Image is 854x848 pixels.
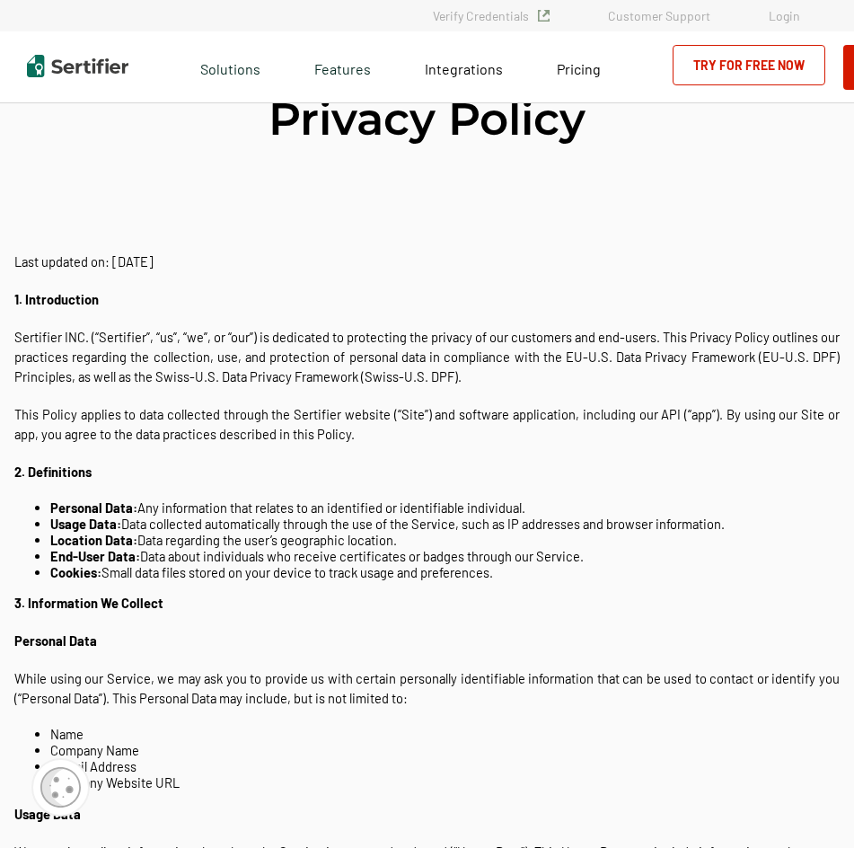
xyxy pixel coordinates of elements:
span: Solutions [200,56,260,78]
p: This Policy applies to data collected through the Sertifier website (“Site”) and software applica... [14,404,840,444]
a: Customer Support [608,8,710,23]
img: Cookie Popup Icon [40,767,81,808]
li: E-mail Address [50,758,840,774]
strong: 1. Introduction [14,291,99,307]
strong: Personal Data: [50,499,137,516]
a: Try for Free Now [673,45,825,85]
strong: End-User Data: [50,548,140,564]
strong: Cookies: [50,564,101,580]
strong: 2. Definitions [14,464,92,480]
p: While using our Service, we may ask you to provide us with certain personally identifiable inform... [14,668,840,708]
span: Integrations [425,60,503,77]
h1: Privacy Policy [269,90,585,148]
strong: 3. Information We Collect [14,595,163,611]
img: Verified [538,10,550,22]
li: Data collected automatically through the use of the Service, such as IP addresses and browser inf... [50,516,840,532]
strong: Location Data: [50,532,137,548]
a: Verify Credentials [433,8,550,23]
li: Data about individuals who receive certificates or badges through our Service. [50,548,840,564]
span: Pricing [557,60,601,77]
a: Login [769,8,800,23]
a: Pricing [557,56,601,78]
span: Last updated on: [DATE] [14,253,154,269]
li: Data regarding the user’s geographic location. [50,532,840,548]
strong: Usage Data: [50,516,121,532]
li: Name [50,726,840,742]
li: Any information that relates to an identified or identifiable individual. [50,499,840,516]
img: Sertifier | Digital Credentialing Platform [27,55,128,77]
li: Company Website URL [50,774,840,791]
span: Features [314,56,371,78]
li: Small data files stored on your device to track usage and preferences. [50,564,840,580]
li: Company Name [50,742,840,758]
strong: Usage Data [14,806,81,822]
strong: Personal Data [14,632,97,649]
a: Integrations [425,56,503,78]
p: Sertifier INC. (“Sertifier”, “us”, “we”, or “our”) is dedicated to protecting the privacy of our ... [14,327,840,386]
